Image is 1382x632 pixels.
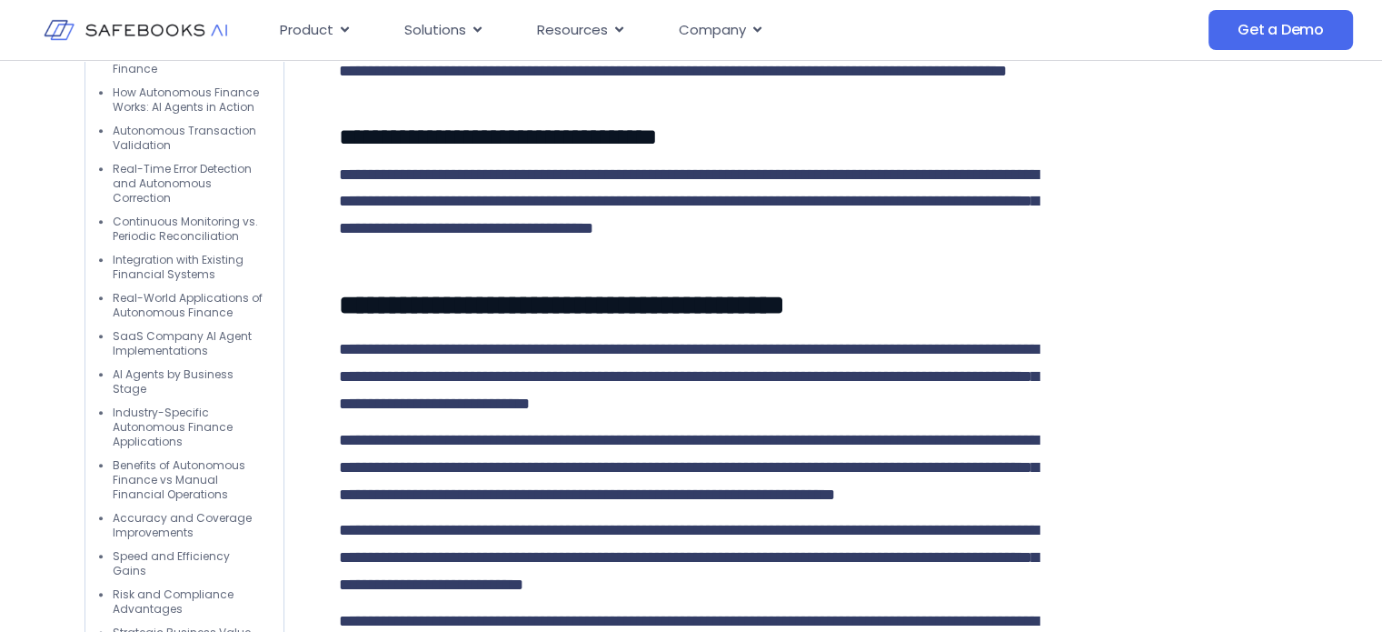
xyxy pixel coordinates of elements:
li: Accuracy and Coverage Improvements [113,511,265,540]
span: Product [280,20,333,41]
span: Get a Demo [1238,21,1324,39]
div: Menu Toggle [265,13,1051,48]
li: Continuous Monitoring vs. Periodic Reconciliation [113,215,265,244]
nav: Menu [265,13,1051,48]
li: Speed and Efficiency Gains [113,549,265,578]
li: Risk and Compliance Advantages [113,587,265,617]
a: Get a Demo [1208,10,1353,50]
li: AI Agents by Business Stage [113,367,265,396]
li: Industry-Specific Autonomous Finance Applications [113,406,265,449]
span: Resources [537,20,608,41]
li: Types of AI Agents in Finance [113,47,265,76]
li: Benefits of Autonomous Finance vs Manual Financial Operations [113,458,265,502]
span: Company [679,20,746,41]
span: Solutions [404,20,466,41]
li: SaaS Company AI Agent Implementations [113,329,265,358]
li: Integration with Existing Financial Systems [113,253,265,282]
li: How Autonomous Finance Works: AI Agents in Action [113,85,265,115]
li: Real-World Applications of Autonomous Finance [113,291,265,320]
li: Real-Time Error Detection and Autonomous Correction [113,162,265,206]
li: Autonomous Transaction Validation [113,124,265,153]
